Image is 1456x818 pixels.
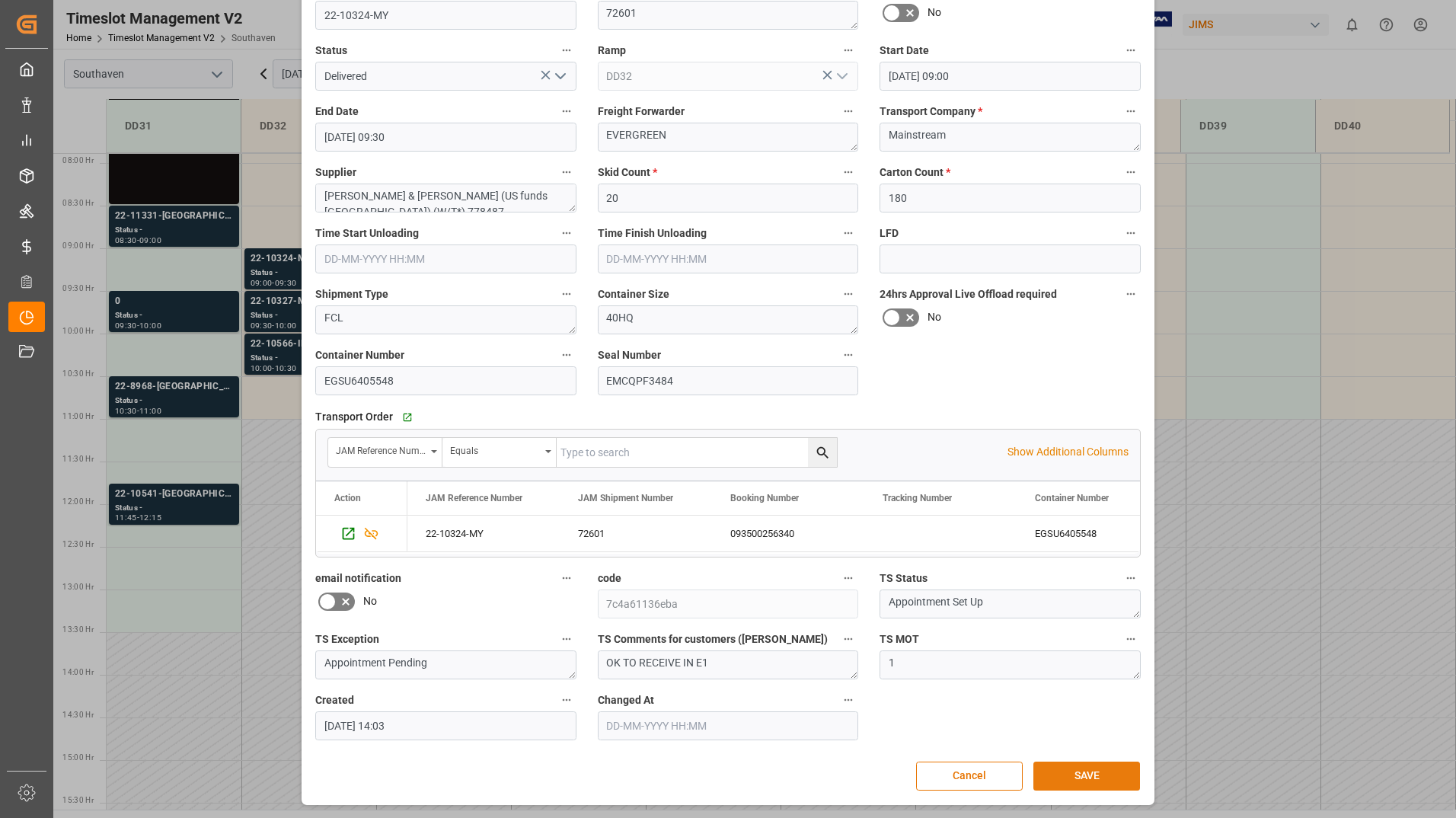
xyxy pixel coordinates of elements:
button: Carton Count * [1121,162,1141,182]
button: open menu [442,438,557,467]
span: Container Number [1035,493,1109,503]
button: open menu [830,65,853,88]
button: Start Date [1121,40,1141,60]
button: 24hrs Approval Live Offload required [1121,284,1141,304]
textarea: OK TO RECEIVE IN E1 [598,650,859,679]
input: DD-MM-YYYY HH:MM [880,62,1141,91]
span: Status [315,43,347,59]
div: 22-10324-MY [407,516,560,551]
div: 72601 [560,516,712,551]
div: Equals [450,440,540,458]
span: No [363,593,377,609]
span: TS Exception [315,631,379,647]
div: 093500256340 [712,516,864,551]
span: TS MOT [880,631,919,647]
span: Freight Forwarder [598,104,685,120]
span: Created [315,692,354,708]
button: Cancel [916,762,1023,791]
button: Container Number [557,345,576,365]
textarea: 1 [880,650,1141,679]
button: End Date [557,101,576,121]
span: Start Date [880,43,929,59]
button: Time Start Unloading [557,223,576,243]
button: email notification [557,568,576,588]
button: open menu [548,65,570,88]
button: Container Size [838,284,858,304]
button: Seal Number [838,345,858,365]
button: Time Finish Unloading [838,223,858,243]
button: Freight Forwarder [838,101,858,121]
div: Action [334,493,361,503]
button: TS Status [1121,568,1141,588]
button: SAVE [1033,762,1140,791]
p: Show Additional Columns [1007,444,1129,460]
span: Ramp [598,43,626,59]
span: Transport Order [315,409,393,425]
span: End Date [315,104,359,120]
button: Ramp [838,40,858,60]
span: JAM Reference Number [426,493,522,503]
input: DD-MM-YYYY HH:MM [315,244,576,273]
span: Booking Number [730,493,799,503]
span: email notification [315,570,401,586]
span: No [928,309,941,325]
span: No [928,5,941,21]
span: Container Number [315,347,404,363]
input: Type to search [557,438,837,467]
input: DD-MM-YYYY HH:MM [598,711,859,740]
span: LFD [880,225,899,241]
input: Type to search/select [315,62,576,91]
span: TS Status [880,570,928,586]
textarea: Appointment Set Up [880,590,1141,618]
input: DD-MM-YYYY HH:MM [315,711,576,740]
span: Transport Company [880,104,982,120]
button: Supplier [557,162,576,182]
button: TS Exception [557,629,576,649]
button: Changed At [838,690,858,710]
button: search button [808,438,837,467]
input: Type to search/select [598,62,859,91]
span: TS Comments for customers ([PERSON_NAME]) [598,631,828,647]
span: Skid Count [598,165,657,181]
div: EGSU6405548 [1017,516,1169,551]
div: JAM Reference Number [336,440,426,458]
span: Container Size [598,286,669,302]
button: Status [557,40,576,60]
button: TS Comments for customers ([PERSON_NAME]) [838,629,858,649]
span: Tracking Number [883,493,952,503]
textarea: 40HQ [598,305,859,334]
textarea: Appointment Pending [315,650,576,679]
input: DD-MM-YYYY HH:MM [598,244,859,273]
button: Created [557,690,576,710]
span: code [598,570,621,586]
span: Seal Number [598,347,661,363]
span: Shipment Type [315,286,388,302]
button: Shipment Type [557,284,576,304]
button: open menu [328,438,442,467]
textarea: 72601 [598,1,859,30]
span: Carton Count [880,165,950,181]
input: DD-MM-YYYY HH:MM [315,123,576,152]
textarea: [PERSON_NAME] & [PERSON_NAME] (US funds [GEOGRAPHIC_DATA]) (W/T*) 778487 [315,184,576,212]
button: LFD [1121,223,1141,243]
span: JAM Shipment Number [578,493,673,503]
textarea: Mainstream [880,123,1141,152]
textarea: FCL [315,305,576,334]
span: Time Start Unloading [315,225,419,241]
button: Skid Count * [838,162,858,182]
span: Changed At [598,692,654,708]
button: Transport Company * [1121,101,1141,121]
span: Time Finish Unloading [598,225,707,241]
button: code [838,568,858,588]
span: 24hrs Approval Live Offload required [880,286,1057,302]
textarea: EVERGREEN [598,123,859,152]
button: TS MOT [1121,629,1141,649]
div: Press SPACE to select this row. [316,516,407,552]
span: Supplier [315,165,356,181]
